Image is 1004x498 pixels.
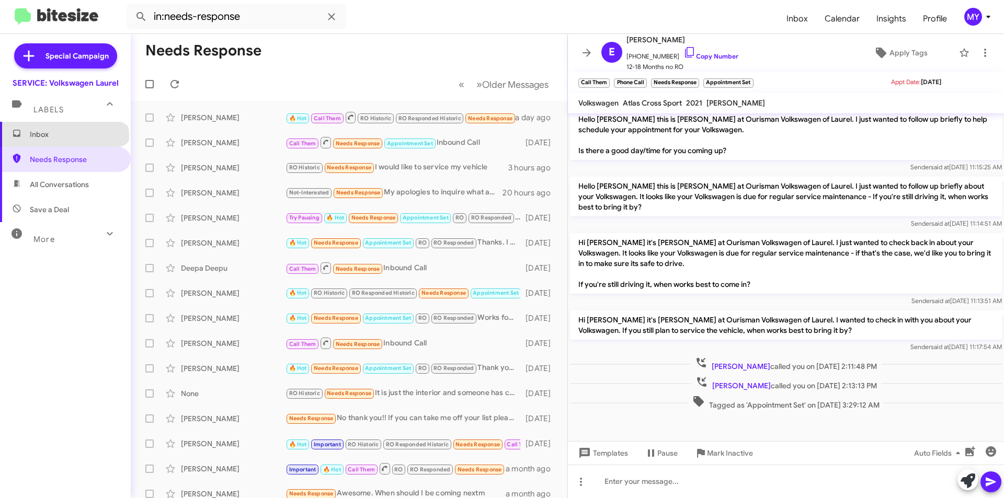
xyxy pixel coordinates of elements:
div: [DATE] [520,338,559,349]
p: Hi [PERSON_NAME] it's [PERSON_NAME] at Ourisman Volkswagen of Laurel. I just wanted to check back... [570,233,1002,294]
div: [DATE] [520,137,559,148]
span: [DATE] [921,78,941,86]
div: Inbound Call [286,437,520,450]
span: Needs Response [455,441,500,448]
div: [PERSON_NAME] [181,464,286,474]
span: 12-18 Months no RO [626,62,738,72]
span: Needs Response [421,289,466,296]
div: [PERSON_NAME] [181,438,286,449]
span: Needs Response [314,315,358,321]
span: Labels [33,105,64,114]
span: Appointment Set [365,239,411,246]
div: [PERSON_NAME] [181,188,286,198]
span: 🔥 Hot [289,239,307,246]
div: Ok I made an appt for [DATE] at 330. Ty for following up [286,212,520,224]
button: MY [955,8,992,26]
a: Special Campaign [14,43,117,68]
div: [PERSON_NAME] [181,163,286,173]
span: 2021 [686,98,702,108]
span: Save a Deal [30,204,69,215]
span: Needs Response [468,115,512,122]
div: 20 hours ago [503,188,559,198]
p: Hello [PERSON_NAME] this is [PERSON_NAME] at Ourisman Volkswagen of Laurel. I just wanted to foll... [570,177,1002,216]
span: Appointment Set [365,315,411,321]
button: Mark Inactive [686,444,761,462]
span: Needs Response [289,415,334,422]
span: RO Responded Historic [398,115,461,122]
span: Important [314,441,341,448]
div: Thank you very much. I do not need anything else [286,362,520,374]
div: [PERSON_NAME] [181,213,286,223]
span: RO Historic [289,390,320,397]
div: My apologies to inquire what are the questions relating sales department [286,187,503,199]
div: a day ago [515,112,559,123]
div: MY [964,8,982,26]
span: [PHONE_NUMBER] [626,46,738,62]
a: Inbox [778,4,816,34]
a: Insights [868,4,915,34]
span: Needs Response [314,365,358,372]
div: [DATE] [520,213,559,223]
span: Appointment Set [365,365,411,372]
div: [PERSON_NAME] [181,413,286,424]
span: said at [931,343,949,351]
button: Pause [636,444,686,462]
span: Needs Response [336,341,380,348]
div: [PERSON_NAME] [181,313,286,323]
span: RO Responded [433,365,474,372]
span: RO Responded [433,315,474,321]
div: [PERSON_NAME] [181,137,286,148]
span: 🔥 Hot [289,441,307,448]
span: RO Historic [360,115,391,122]
div: Works for me! [286,312,520,324]
span: said at [932,297,950,305]
div: None [181,388,286,399]
button: Templates [568,444,636,462]
div: a month ago [506,464,559,474]
span: Call Them [314,115,341,122]
span: More [33,235,55,244]
a: Calendar [816,4,868,34]
div: It is just the interior and someone has called me already [286,387,520,399]
p: Hi [PERSON_NAME] it's [PERSON_NAME] at Ourisman Volkswagen of Laurel. I wanted to check in with y... [570,310,1002,340]
span: RO [418,365,427,372]
span: Auto Fields [914,444,964,462]
small: Needs Response [651,78,699,88]
input: Search [127,4,346,29]
span: said at [931,163,949,171]
span: Important [289,466,316,473]
span: Apply Tags [889,43,928,62]
span: Atlas Cross Sport [623,98,682,108]
div: [DATE] [520,313,559,323]
span: 🔥 Hot [323,466,341,473]
a: Copy Number [683,52,738,60]
span: [PERSON_NAME] [712,362,770,371]
div: The car is being towed to you this morning [286,462,506,475]
div: Inbound Call [286,261,520,274]
div: SERVICE: Volkswagen Laurel [13,78,119,88]
span: Mark Inactive [707,444,753,462]
span: RO Historic [314,289,345,296]
small: Appointment Set [703,78,753,88]
span: RO Responded [410,466,450,473]
span: RO Responded [433,239,474,246]
span: Call Them [289,265,316,272]
span: said at [931,219,950,227]
span: called you on [DATE] 2:13:13 PM [691,376,881,391]
span: Templates [576,444,628,462]
span: Special Campaign [45,51,109,61]
span: Needs Response [336,189,381,196]
span: Appt Date: [891,78,921,86]
span: All Conversations [30,179,89,190]
span: E [609,44,615,61]
a: Profile [915,4,955,34]
span: Inbox [30,129,119,140]
span: 🔥 Hot [289,365,307,372]
span: Pause [657,444,678,462]
span: RO Historic [348,441,379,448]
div: [DATE] [520,363,559,374]
span: RO [455,214,464,221]
span: RO [418,315,427,321]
